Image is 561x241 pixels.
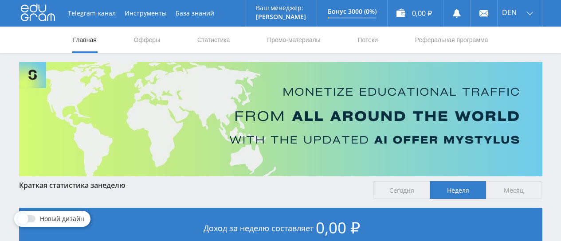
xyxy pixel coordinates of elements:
p: [PERSON_NAME] [256,13,306,20]
a: Офферы [133,27,161,53]
a: Статистика [196,27,231,53]
p: Бонус 3000 (0%) [328,8,377,15]
a: Промо-материалы [266,27,321,53]
span: Месяц [486,181,542,199]
span: 0,00 ₽ [316,217,360,238]
p: Ваш менеджер: [256,4,306,12]
span: DEN [502,9,517,16]
a: Реферальная программа [414,27,489,53]
span: Новый дизайн [40,215,84,222]
div: Краткая статистика за [19,181,365,189]
span: Неделя [430,181,486,199]
span: Сегодня [373,181,430,199]
a: Потоки [357,27,379,53]
span: неделю [98,180,126,190]
img: Banner [19,62,542,176]
a: Главная [72,27,98,53]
